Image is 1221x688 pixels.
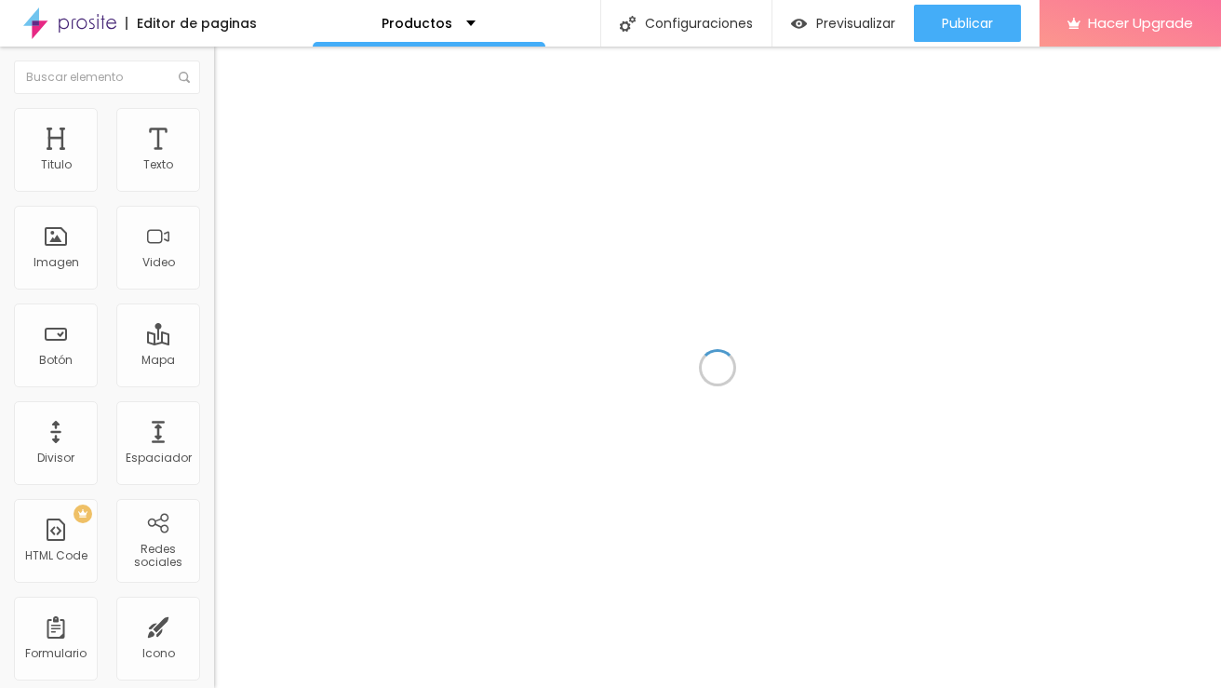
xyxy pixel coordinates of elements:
[37,452,74,465] div: Divisor
[816,16,895,31] span: Previsualizar
[142,256,175,269] div: Video
[126,17,257,30] div: Editor de paginas
[121,543,195,570] div: Redes sociales
[942,16,993,31] span: Publicar
[772,5,914,42] button: Previsualizar
[126,452,192,465] div: Espaciador
[914,5,1021,42] button: Publicar
[143,158,173,171] div: Texto
[14,61,200,94] input: Buscar elemento
[41,158,72,171] div: Titulo
[791,16,807,32] img: view-1.svg
[179,72,190,83] img: Icone
[382,17,452,30] p: Productos
[39,354,73,367] div: Botón
[1088,15,1193,31] span: Hacer Upgrade
[142,647,175,660] div: Icono
[25,647,87,660] div: Formulario
[141,354,175,367] div: Mapa
[34,256,79,269] div: Imagen
[620,16,636,32] img: Icone
[25,549,87,562] div: HTML Code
